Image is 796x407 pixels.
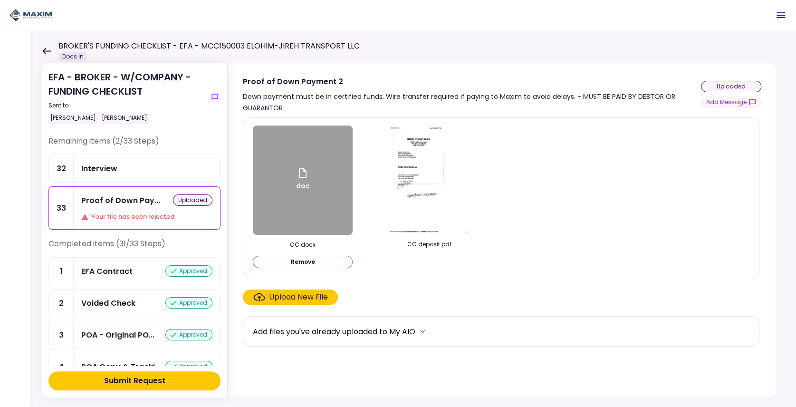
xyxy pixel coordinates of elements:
button: show-messages [701,96,761,108]
h1: BROKER'S FUNDING CHECKLIST - EFA - MCC150003 ELOHIM-JIREH TRANSPORT LLC [58,40,360,52]
a: 3POA - Original POA (not CA or GA)approved [48,321,221,349]
div: EFA - BROKER - W/COMPANY - FUNDING CHECKLIST [48,70,205,124]
div: uploaded [701,81,761,92]
div: POA Copy & Tracking Receipt [81,361,161,373]
a: 33Proof of Down Payment 2uploadedYour file has been rejected [48,186,221,230]
button: more [415,324,430,339]
div: 4 [49,353,74,380]
div: 3 [49,321,74,349]
div: 32 [49,155,74,182]
button: show-messages [209,91,221,103]
div: Sent to: [48,101,205,110]
div: Docs In [58,52,87,61]
div: uploaded [173,194,212,206]
a: 4POA Copy & Tracking Receiptapproved [48,353,221,381]
div: CC deposit.pdf [379,240,479,249]
div: Submit Request [104,375,165,387]
div: Proof of Down Payment 2 [243,76,701,87]
div: approved [165,329,212,340]
div: EFA Contract [81,265,133,277]
div: Proof of Down Payment 2Down payment must be in certified funds. Wire transfer required if paying ... [227,63,777,397]
div: Upload New File [269,291,328,303]
button: Remove [253,256,353,268]
div: approved [165,361,212,372]
div: Interview [81,163,117,174]
a: 1EFA Contractapproved [48,257,221,285]
div: Proof of Down Payment 2 [81,194,160,206]
a: 2Voided Checkapproved [48,289,221,317]
div: Your file has been rejected [81,212,212,222]
div: 2 [49,290,74,317]
div: approved [165,297,212,309]
div: Add files you've already uploaded to My AIO [253,326,415,338]
div: Voided Check [81,297,135,309]
div: Down payment must be in certified funds. Wire transfer required if paying to Maxim to avoid delay... [243,91,701,114]
div: [PERSON_NAME] [48,112,98,124]
span: Click here to upload the required document [243,290,338,305]
div: Remaining items (2/33 Steps) [48,136,221,155]
div: [PERSON_NAME] [100,112,149,124]
div: doc [296,167,310,193]
img: Partner icon [10,8,52,22]
div: CC.docx [253,241,353,249]
div: approved [165,265,212,277]
div: 1 [49,258,74,285]
div: Completed items (31/33 Steps) [48,238,221,257]
div: 33 [49,187,74,229]
button: Submit Request [48,371,221,390]
button: Open menu [769,4,792,27]
div: POA - Original POA (not CA or GA) [81,329,154,341]
a: 32Interview [48,155,221,183]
